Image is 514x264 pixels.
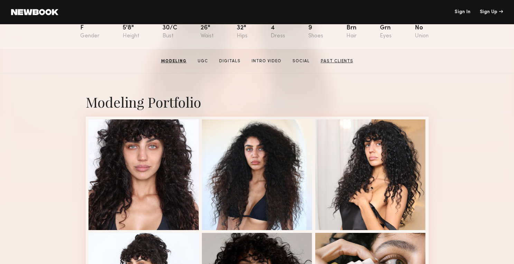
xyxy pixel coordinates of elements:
a: UGC [195,58,211,64]
div: Sign Up [480,10,503,15]
div: 9 [308,25,323,39]
div: Brn [346,25,357,39]
a: Sign In [455,10,470,15]
div: 30/c [162,25,177,39]
a: Intro Video [249,58,284,64]
div: Grn [380,25,392,39]
a: Digitals [216,58,243,64]
a: Social [290,58,312,64]
a: Modeling [158,58,189,64]
div: 5'8" [123,25,139,39]
a: Past Clients [318,58,356,64]
div: 4 [271,25,285,39]
div: No [415,25,429,39]
div: Modeling Portfolio [86,93,429,111]
div: 26" [200,25,214,39]
div: F [80,25,100,39]
div: 32" [237,25,247,39]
